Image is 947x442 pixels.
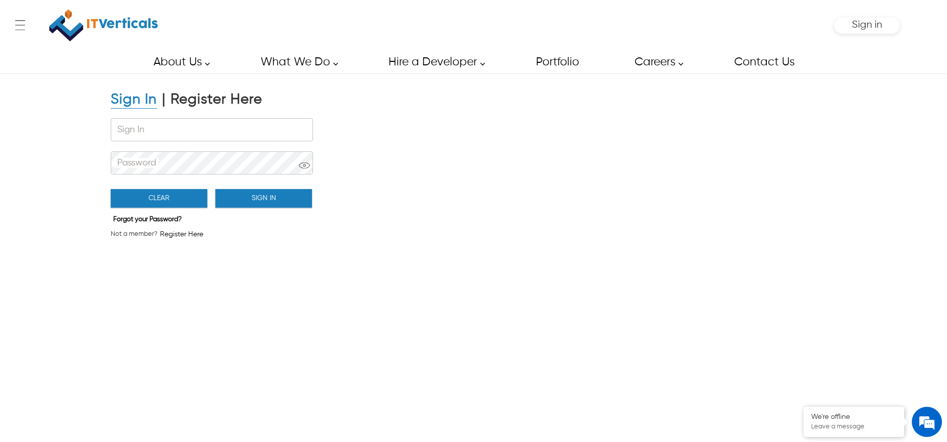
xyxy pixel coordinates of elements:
a: Portfolio [524,51,590,73]
button: Forgot your Password? [111,213,184,226]
span: Register Here [160,229,203,239]
p: Leave a message [811,423,897,431]
a: Hire a Developer [377,51,491,73]
div: We're offline [811,413,897,421]
span: Sign in [852,20,882,30]
a: Contact Us [723,51,805,73]
span: Not a member? [111,229,157,239]
div: Register Here [171,91,262,109]
a: About Us [142,51,215,73]
a: Careers [623,51,689,73]
div: | [162,91,166,109]
img: IT Verticals Inc [49,5,158,46]
button: Clear [111,189,207,208]
a: What We Do [249,51,344,73]
button: Sign In [215,189,312,208]
a: IT Verticals Inc [47,5,160,46]
a: Sign in [852,23,882,29]
div: Sign In [111,91,157,109]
